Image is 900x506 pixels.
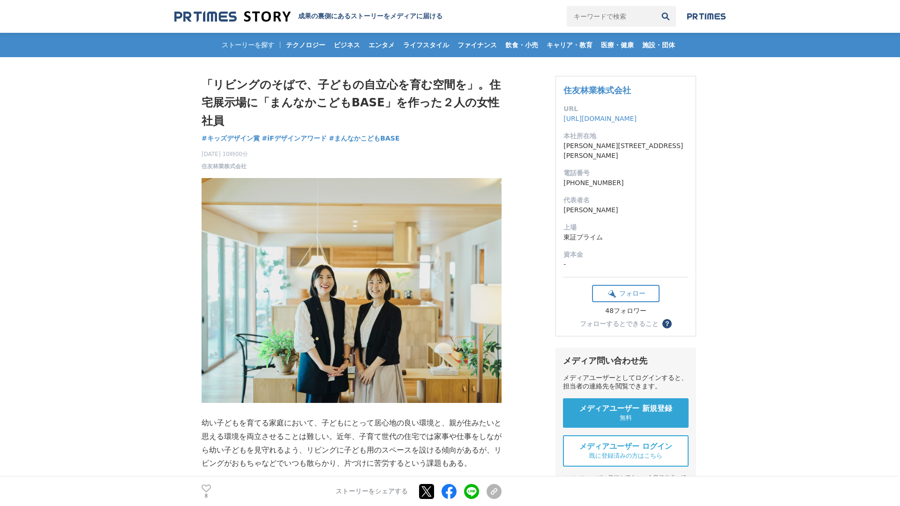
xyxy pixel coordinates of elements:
[454,33,501,57] a: ファイナンス
[282,41,329,49] span: テクノロジー
[597,33,637,57] a: 医療・健康
[687,13,726,20] img: prtimes
[597,41,637,49] span: 医療・健康
[620,414,632,422] span: 無料
[174,10,291,23] img: 成果の裏側にあるストーリーをメディアに届ける
[563,223,688,232] dt: 上場
[543,41,596,49] span: キャリア・教育
[399,41,453,49] span: ライフスタイル
[567,6,655,27] input: キーワードで検索
[202,417,502,470] p: 幼い子どもを育てる家庭において、子どもにとって居心地の良い環境と、親が住みたいと思える環境を両立させることは難しい。近年、子育て世代の住宅では家事や仕事をしながら幼い子どもを見守れるよう、リビン...
[365,33,398,57] a: エンタメ
[592,285,660,302] button: フォロー
[580,320,659,327] div: フォローするとできること
[202,493,211,498] p: 8
[563,435,689,467] a: メディアユーザー ログイン 既に登録済みの方はこちら
[579,442,672,452] span: メディアユーザー ログイン
[329,134,400,142] span: #まんなかこどもBASE
[202,76,502,130] h1: 「リビングのそばで、子どもの自立心を育む空間を」。住宅展示場に「まんなかこどもBASE」を作った２人の女性社員
[655,6,676,27] button: 検索
[662,319,672,328] button: ？
[336,487,408,496] p: ストーリーをシェアする
[174,10,442,23] a: 成果の裏側にあるストーリーをメディアに届ける 成果の裏側にあるストーリーをメディアに届ける
[589,452,662,460] span: 既に登録済みの方はこちら
[502,41,542,49] span: 飲食・小売
[563,205,688,215] dd: [PERSON_NAME]
[563,85,631,95] a: 住友林業株式会社
[262,134,327,142] span: #iFデザインアワード
[202,178,502,403] img: thumbnail_b74e13d0-71d4-11f0-8cd6-75e66c4aab62.jpg
[638,33,679,57] a: 施設・団体
[563,131,688,141] dt: 本社所在地
[579,404,672,414] span: メディアユーザー 新規登録
[502,33,542,57] a: 飲食・小売
[563,178,688,188] dd: [PHONE_NUMBER]
[563,115,637,122] a: [URL][DOMAIN_NAME]
[563,355,689,366] div: メディア問い合わせ先
[202,150,248,158] span: [DATE] 10時00分
[563,232,688,242] dd: 東証プライム
[329,134,400,143] a: #まんなかこどもBASE
[298,12,442,21] h2: 成果の裏側にあるストーリーをメディアに届ける
[399,33,453,57] a: ライフスタイル
[282,33,329,57] a: テクノロジー
[365,41,398,49] span: エンタメ
[454,41,501,49] span: ファイナンス
[202,134,260,142] span: #キッズデザイン賞
[563,398,689,428] a: メディアユーザー 新規登録 無料
[563,374,689,391] div: メディアユーザーとしてログインすると、担当者の連絡先を閲覧できます。
[592,307,660,315] div: 48フォロワー
[262,134,327,143] a: #iFデザインアワード
[563,141,688,161] dd: [PERSON_NAME][STREET_ADDRESS][PERSON_NAME]
[664,320,670,327] span: ？
[330,41,364,49] span: ビジネス
[330,33,364,57] a: ビジネス
[563,250,688,260] dt: 資本金
[563,260,688,269] dd: -
[543,33,596,57] a: キャリア・教育
[202,134,260,143] a: #キッズデザイン賞
[202,162,247,171] a: 住友林業株式会社
[563,104,688,114] dt: URL
[638,41,679,49] span: 施設・団体
[563,195,688,205] dt: 代表者名
[563,168,688,178] dt: 電話番号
